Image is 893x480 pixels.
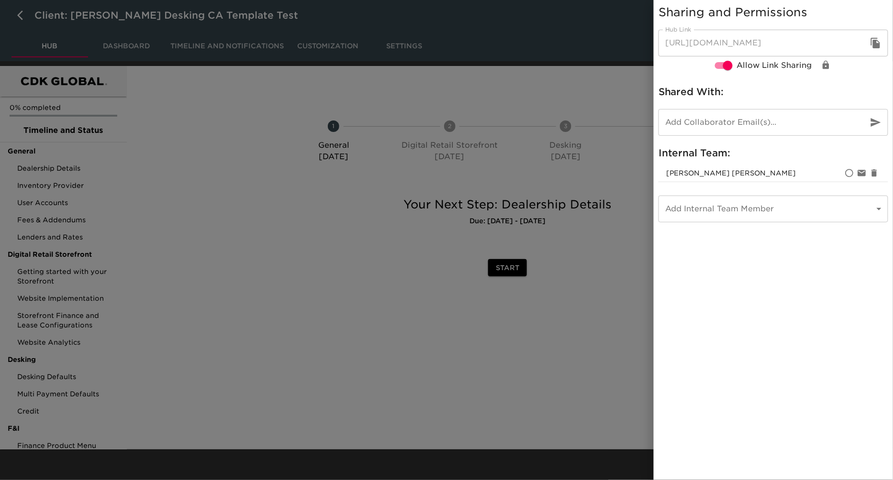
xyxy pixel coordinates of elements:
[820,59,832,71] div: Change View/Edit Permissions for Link Share
[659,5,888,20] h5: Sharing and Permissions
[659,145,888,161] h6: Internal Team:
[856,167,868,179] div: Disable notifications for kristin.reilly@roadster.com
[843,167,856,179] div: Set as primay account owner
[737,60,812,71] span: Allow Link Sharing
[666,169,796,177] span: kristin.reilly@roadster.com
[659,84,888,99] h6: Shared With:
[659,196,888,222] div: ​
[868,167,881,179] div: Remove kristin.reilly@roadster.com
